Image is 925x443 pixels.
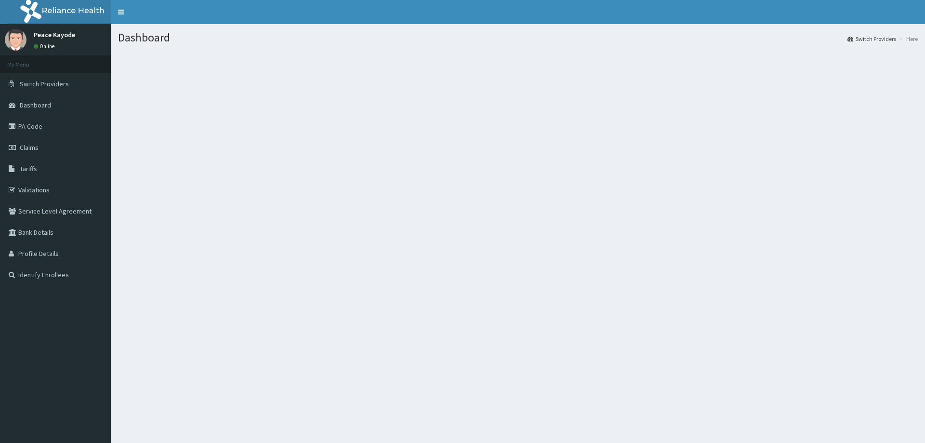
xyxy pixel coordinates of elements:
[5,29,26,51] img: User Image
[20,143,39,152] span: Claims
[897,35,918,43] li: Here
[20,101,51,109] span: Dashboard
[20,80,69,88] span: Switch Providers
[20,164,37,173] span: Tariffs
[34,31,75,38] p: Peace Kayode
[34,43,57,50] a: Online
[847,35,896,43] a: Switch Providers
[118,31,918,44] h1: Dashboard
